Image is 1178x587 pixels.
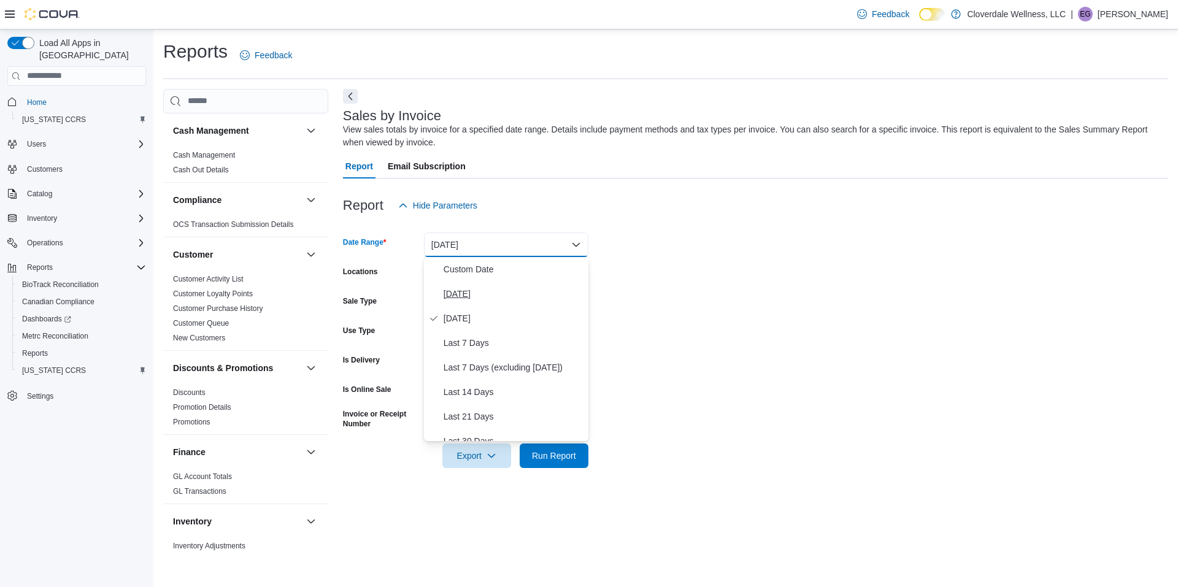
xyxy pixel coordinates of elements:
[163,469,328,504] div: Finance
[444,262,583,277] span: Custom Date
[967,7,1066,21] p: Cloverdale Wellness, LLC
[17,112,146,127] span: Washington CCRS
[173,388,206,397] span: Discounts
[343,326,375,336] label: Use Type
[520,443,588,468] button: Run Report
[388,154,466,178] span: Email Subscription
[17,112,91,127] a: [US_STATE] CCRS
[22,236,68,250] button: Operations
[173,220,294,229] a: OCS Transaction Submission Details
[173,515,301,528] button: Inventory
[444,385,583,399] span: Last 14 Days
[343,267,378,277] label: Locations
[173,388,206,397] a: Discounts
[343,385,391,394] label: Is Online Sale
[442,443,511,468] button: Export
[444,434,583,448] span: Last 30 Days
[17,329,93,343] a: Metrc Reconciliation
[22,95,52,110] a: Home
[17,312,76,326] a: Dashboards
[12,362,151,379] button: [US_STATE] CCRS
[444,311,583,326] span: [DATE]
[7,88,146,437] nav: Complex example
[163,385,328,434] div: Discounts & Promotions
[304,361,318,375] button: Discounts & Promotions
[304,247,318,262] button: Customer
[1080,7,1090,21] span: EG
[12,111,151,128] button: [US_STATE] CCRS
[17,329,146,343] span: Metrc Reconciliation
[173,417,210,427] span: Promotions
[393,193,482,218] button: Hide Parameters
[25,8,80,20] img: Cova
[12,310,151,328] a: Dashboards
[345,154,373,178] span: Report
[2,386,151,404] button: Settings
[27,98,47,107] span: Home
[17,294,146,309] span: Canadian Compliance
[173,290,253,298] a: Customer Loyalty Points
[2,136,151,153] button: Users
[27,238,63,248] span: Operations
[22,94,146,110] span: Home
[2,160,151,178] button: Customers
[343,109,441,123] h3: Sales by Invoice
[173,472,232,481] span: GL Account Totals
[22,211,62,226] button: Inventory
[173,304,263,313] span: Customer Purchase History
[27,263,53,272] span: Reports
[255,49,292,61] span: Feedback
[343,409,419,429] label: Invoice or Receipt Number
[173,486,226,496] span: GL Transactions
[444,360,583,375] span: Last 7 Days (excluding [DATE])
[304,445,318,459] button: Finance
[22,348,48,358] span: Reports
[22,297,94,307] span: Canadian Compliance
[12,328,151,345] button: Metrc Reconciliation
[173,487,226,496] a: GL Transactions
[163,148,328,182] div: Cash Management
[173,446,206,458] h3: Finance
[27,139,46,149] span: Users
[173,418,210,426] a: Promotions
[22,366,86,375] span: [US_STATE] CCRS
[173,362,273,374] h3: Discounts & Promotions
[12,345,151,362] button: Reports
[22,280,99,290] span: BioTrack Reconciliation
[173,472,232,481] a: GL Account Totals
[2,210,151,227] button: Inventory
[2,185,151,202] button: Catalog
[852,2,914,26] a: Feedback
[17,363,146,378] span: Washington CCRS
[22,314,71,324] span: Dashboards
[34,37,146,61] span: Load All Apps in [GEOGRAPHIC_DATA]
[304,193,318,207] button: Compliance
[444,286,583,301] span: [DATE]
[304,123,318,138] button: Cash Management
[22,236,146,250] span: Operations
[173,403,231,412] a: Promotion Details
[22,260,58,275] button: Reports
[163,39,228,64] h1: Reports
[173,248,213,261] h3: Customer
[343,237,387,247] label: Date Range
[173,333,225,343] span: New Customers
[444,409,583,424] span: Last 21 Days
[1078,7,1093,21] div: Eleanor Gomez
[413,199,477,212] span: Hide Parameters
[22,388,146,403] span: Settings
[173,334,225,342] a: New Customers
[2,259,151,276] button: Reports
[27,391,53,401] span: Settings
[22,260,146,275] span: Reports
[872,8,909,20] span: Feedback
[424,232,588,257] button: [DATE]
[12,293,151,310] button: Canadian Compliance
[173,319,229,328] a: Customer Queue
[17,277,104,292] a: BioTrack Reconciliation
[173,194,301,206] button: Compliance
[22,162,67,177] a: Customers
[163,217,328,237] div: Compliance
[22,331,88,341] span: Metrc Reconciliation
